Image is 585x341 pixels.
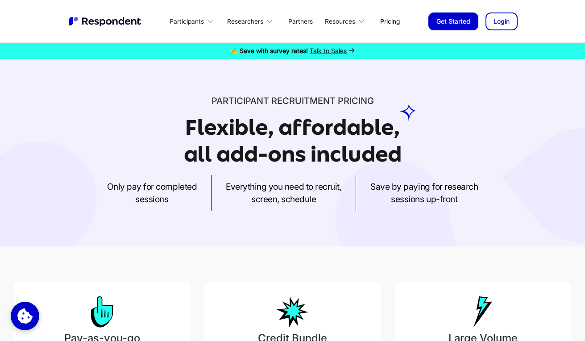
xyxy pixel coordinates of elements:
p: Save by paying for research sessions up-front [370,180,478,205]
a: home [68,16,144,27]
a: Login [485,12,518,30]
span: Talk to Sales [310,47,347,54]
a: Partners [281,11,320,32]
div: Participants [170,17,204,26]
div: Resources [325,17,355,26]
div: Researchers [222,11,281,32]
a: Get Started [428,12,478,30]
img: Untitled UI logotext [68,16,144,27]
p: Only pay for completed sessions [107,180,197,205]
h1: Flexible, affordable, all add-ons included [184,115,402,166]
a: Pricing [373,11,407,32]
span: PRICING [338,96,374,106]
strong: ✍️ Save with survey rates! [230,47,308,54]
div: Participants [165,11,222,32]
div: Researchers [227,17,263,26]
p: Everything you need to recruit, screen, schedule [226,180,341,205]
div: Resources [320,11,373,32]
span: Participant recruitment [212,96,336,106]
